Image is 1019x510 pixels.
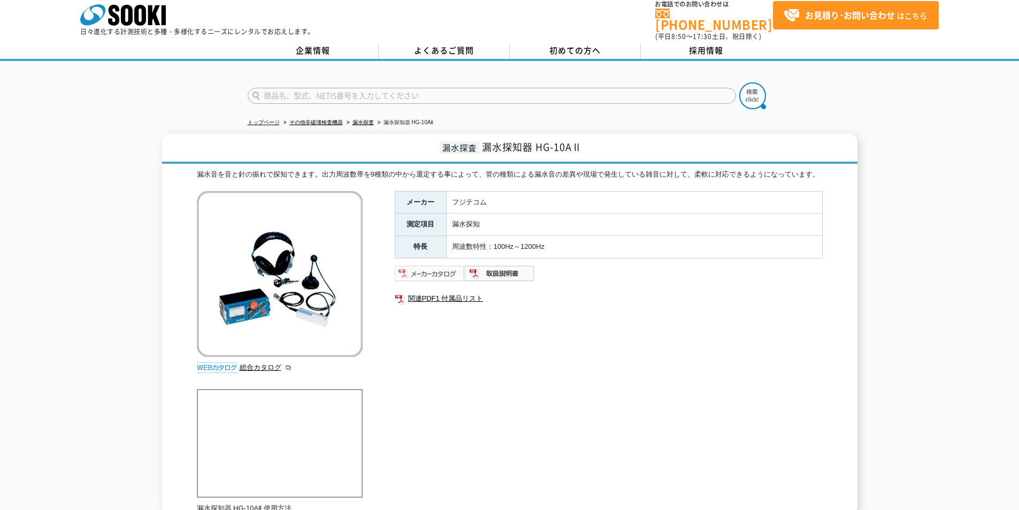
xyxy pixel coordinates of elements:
p: 日々進化する計測技術と多種・多様化するニーズにレンタルでお応えします。 [80,28,315,35]
a: 企業情報 [248,43,379,59]
a: その他非破壊検査機器 [289,119,343,125]
a: 初めての方へ [510,43,641,59]
img: メーカーカタログ [395,265,465,282]
a: お見積り･お問い合わせはこちら [773,1,939,29]
td: 漏水探知 [446,214,822,236]
a: 漏水探査 [353,119,374,125]
li: 漏水探知器 HG-10AⅡ [376,117,434,128]
span: お電話でのお問い合わせは [655,1,773,7]
td: 周波数特性：100Hz～1200Hz [446,236,822,258]
a: [PHONE_NUMBER] [655,9,773,31]
a: 関連PDF1 付属品リスト [395,292,823,306]
span: 初めての方へ [549,44,601,56]
th: メーカー [395,191,446,214]
th: 測定項目 [395,214,446,236]
span: 17:30 [693,32,712,41]
img: 漏水探知器 HG-10AⅡ [197,191,363,357]
a: メーカーカタログ [395,272,465,280]
span: 漏水探査 [440,141,479,154]
span: 漏水探知器 HG-10AⅡ [482,140,582,154]
div: 漏水音を音と針の振れで探知できます。出力周波数帯を9種類の中から選定する事によって、管の種類による漏水音の差異や現場で発生している雑音に対して、柔軟に対応できるようになっています。 [197,169,823,180]
input: 商品名、型式、NETIS番号を入力してください [248,88,736,104]
img: webカタログ [197,362,237,373]
th: 特長 [395,236,446,258]
a: よくあるご質問 [379,43,510,59]
span: はこちら [784,7,927,24]
a: トップページ [248,119,280,125]
strong: お見積り･お問い合わせ [805,9,895,21]
a: 採用情報 [641,43,772,59]
img: 取扱説明書 [465,265,535,282]
a: 取扱説明書 [465,272,535,280]
img: btn_search.png [739,82,766,109]
td: フジテコム [446,191,822,214]
a: 総合カタログ [240,363,292,371]
span: (平日 ～ 土日、祝日除く) [655,32,761,41]
span: 8:50 [671,32,686,41]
